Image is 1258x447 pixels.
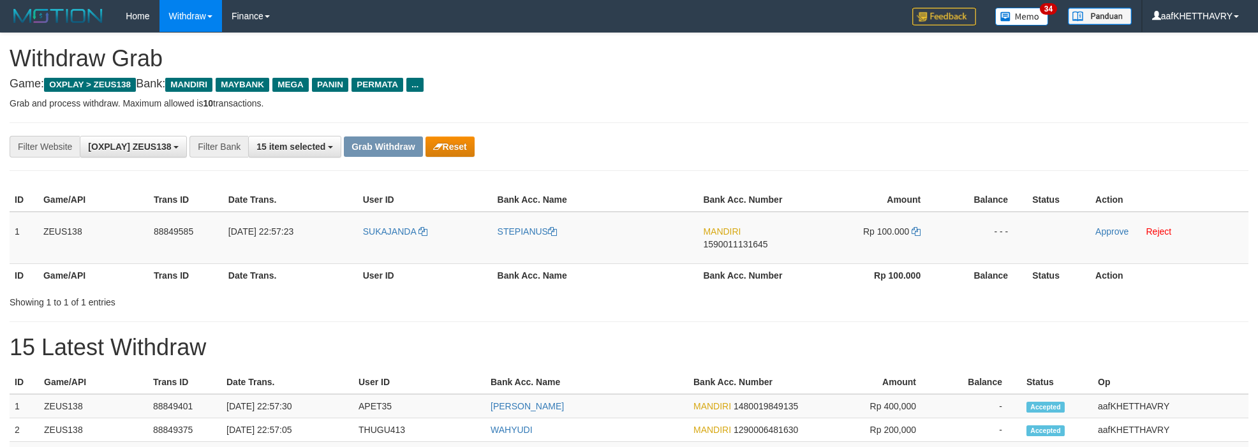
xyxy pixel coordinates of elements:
span: Accepted [1026,425,1065,436]
th: Bank Acc. Name [492,188,699,212]
td: aafKHETTHAVRY [1093,394,1248,418]
td: 88849401 [148,394,221,418]
td: ZEUS138 [38,212,149,264]
p: Grab and process withdraw. Maximum allowed is transactions. [10,97,1248,110]
th: Rp 100.000 [808,263,940,287]
span: PERMATA [352,78,403,92]
th: Status [1027,263,1090,287]
td: Rp 400,000 [806,394,935,418]
th: ID [10,370,39,394]
img: panduan.png [1068,8,1132,25]
strong: 10 [203,98,213,108]
th: Bank Acc. Number [688,370,806,394]
th: Bank Acc. Name [485,370,688,394]
th: Action [1090,188,1248,212]
span: Copy 1290006481630 to clipboard [734,425,798,435]
th: Op [1093,370,1248,394]
td: 2 [10,418,39,442]
a: STEPIANUS [498,226,557,237]
td: 1 [10,394,39,418]
span: Accepted [1026,402,1065,413]
td: - [935,394,1021,418]
th: Bank Acc. Number [698,188,808,212]
th: ID [10,263,38,287]
td: - [935,418,1021,442]
span: MANDIRI [693,425,731,435]
th: Status [1027,188,1090,212]
span: 15 item selected [256,142,325,152]
span: MANDIRI [703,226,741,237]
th: Action [1090,263,1248,287]
td: [DATE] 22:57:30 [221,394,353,418]
span: MAYBANK [216,78,269,92]
span: MEGA [272,78,309,92]
img: MOTION_logo.png [10,6,107,26]
button: Grab Withdraw [344,136,422,157]
span: ... [406,78,424,92]
th: Game/API [39,370,148,394]
img: Feedback.jpg [912,8,976,26]
div: Showing 1 to 1 of 1 entries [10,291,515,309]
td: ZEUS138 [39,394,148,418]
td: aafKHETTHAVRY [1093,418,1248,442]
div: Filter Website [10,136,80,158]
span: OXPLAY > ZEUS138 [44,78,136,92]
a: Reject [1146,226,1172,237]
td: [DATE] 22:57:05 [221,418,353,442]
th: Trans ID [149,188,223,212]
th: User ID [358,263,492,287]
th: Game/API [38,263,149,287]
a: Approve [1095,226,1128,237]
th: Trans ID [148,370,221,394]
td: 88849375 [148,418,221,442]
th: Balance [935,370,1021,394]
img: Button%20Memo.svg [995,8,1049,26]
th: Bank Acc. Number [698,263,808,287]
th: Balance [940,188,1027,212]
th: Bank Acc. Name [492,263,699,287]
span: 88849585 [154,226,193,237]
span: [OXPLAY] ZEUS138 [88,142,171,152]
span: [DATE] 22:57:23 [228,226,293,237]
td: APET35 [353,394,485,418]
div: Filter Bank [189,136,248,158]
th: ID [10,188,38,212]
h1: Withdraw Grab [10,46,1248,71]
th: User ID [353,370,485,394]
th: Date Trans. [223,263,358,287]
span: Copy 1480019849135 to clipboard [734,401,798,411]
th: Game/API [38,188,149,212]
th: Amount [806,370,935,394]
span: 34 [1040,3,1057,15]
span: SUKAJANDA [363,226,416,237]
span: PANIN [312,78,348,92]
td: ZEUS138 [39,418,148,442]
th: Status [1021,370,1093,394]
a: SUKAJANDA [363,226,427,237]
a: WAHYUDI [491,425,533,435]
th: Amount [808,188,940,212]
button: Reset [426,136,475,157]
button: 15 item selected [248,136,341,158]
td: Rp 200,000 [806,418,935,442]
th: Date Trans. [223,188,358,212]
th: Trans ID [149,263,223,287]
span: Rp 100.000 [863,226,909,237]
span: MANDIRI [693,401,731,411]
td: 1 [10,212,38,264]
td: THUGU413 [353,418,485,442]
h1: 15 Latest Withdraw [10,335,1248,360]
span: Copy 1590011131645 to clipboard [703,239,767,249]
a: [PERSON_NAME] [491,401,564,411]
th: Date Trans. [221,370,353,394]
td: - - - [940,212,1027,264]
th: User ID [358,188,492,212]
th: Balance [940,263,1027,287]
button: [OXPLAY] ZEUS138 [80,136,187,158]
span: MANDIRI [165,78,212,92]
a: Copy 100000 to clipboard [912,226,921,237]
h4: Game: Bank: [10,78,1248,91]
